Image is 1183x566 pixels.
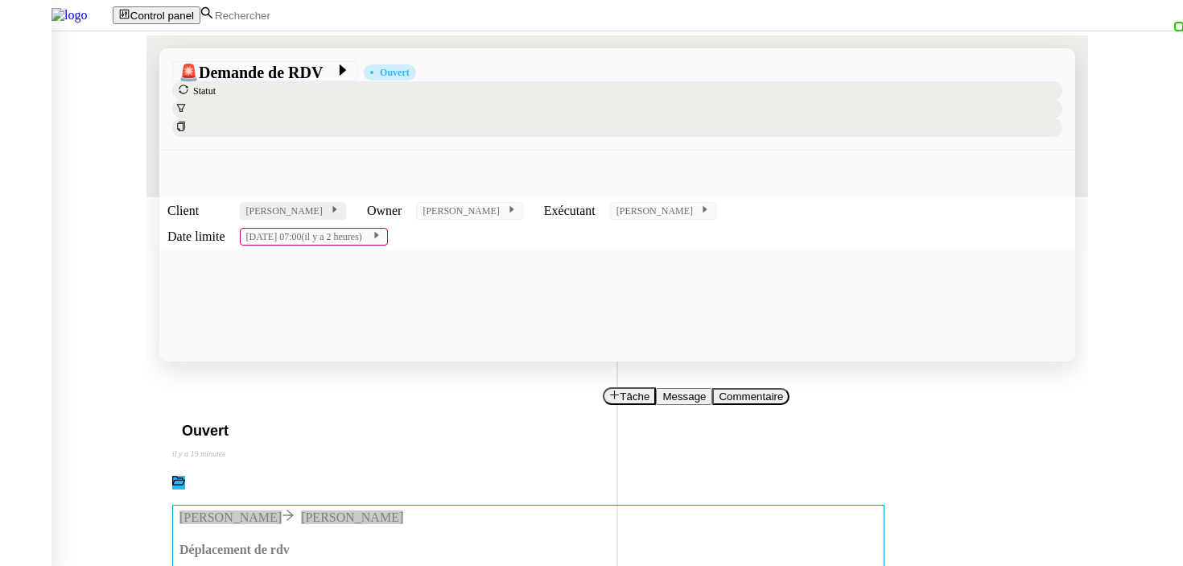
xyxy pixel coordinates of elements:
h4: Déplacement de rdv [179,543,877,557]
span: Message [662,390,706,403]
span: [PERSON_NAME] [246,205,330,217]
span: Demande de RDV [179,64,335,81]
span: Control panel [130,10,194,22]
td: Exécutant [538,199,602,223]
a: [PERSON_NAME] [301,510,403,524]
button: Message [656,388,712,405]
span: il y a 19 minutes [172,449,225,458]
span: Tâche [620,390,649,403]
a: [PERSON_NAME] [179,510,282,524]
button: Tâche [603,387,656,405]
button: Commentaire [712,388,789,405]
span: Ouvert [182,423,229,439]
button: Control panel [113,6,200,24]
span: [DATE] 07:00 [246,231,372,242]
td: Client [161,199,232,223]
td: Date limite [161,225,232,249]
span: Commentaire [719,390,783,403]
span: [PERSON_NAME] [616,205,700,217]
span: 🚨 [179,64,199,81]
span: [PERSON_NAME] [422,205,506,217]
div: Ouvert [380,68,410,77]
span: (il y a 2 heures) [302,231,365,242]
input: Rechercher [213,9,352,23]
span: Statut [193,85,216,97]
td: Owner [361,199,409,223]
